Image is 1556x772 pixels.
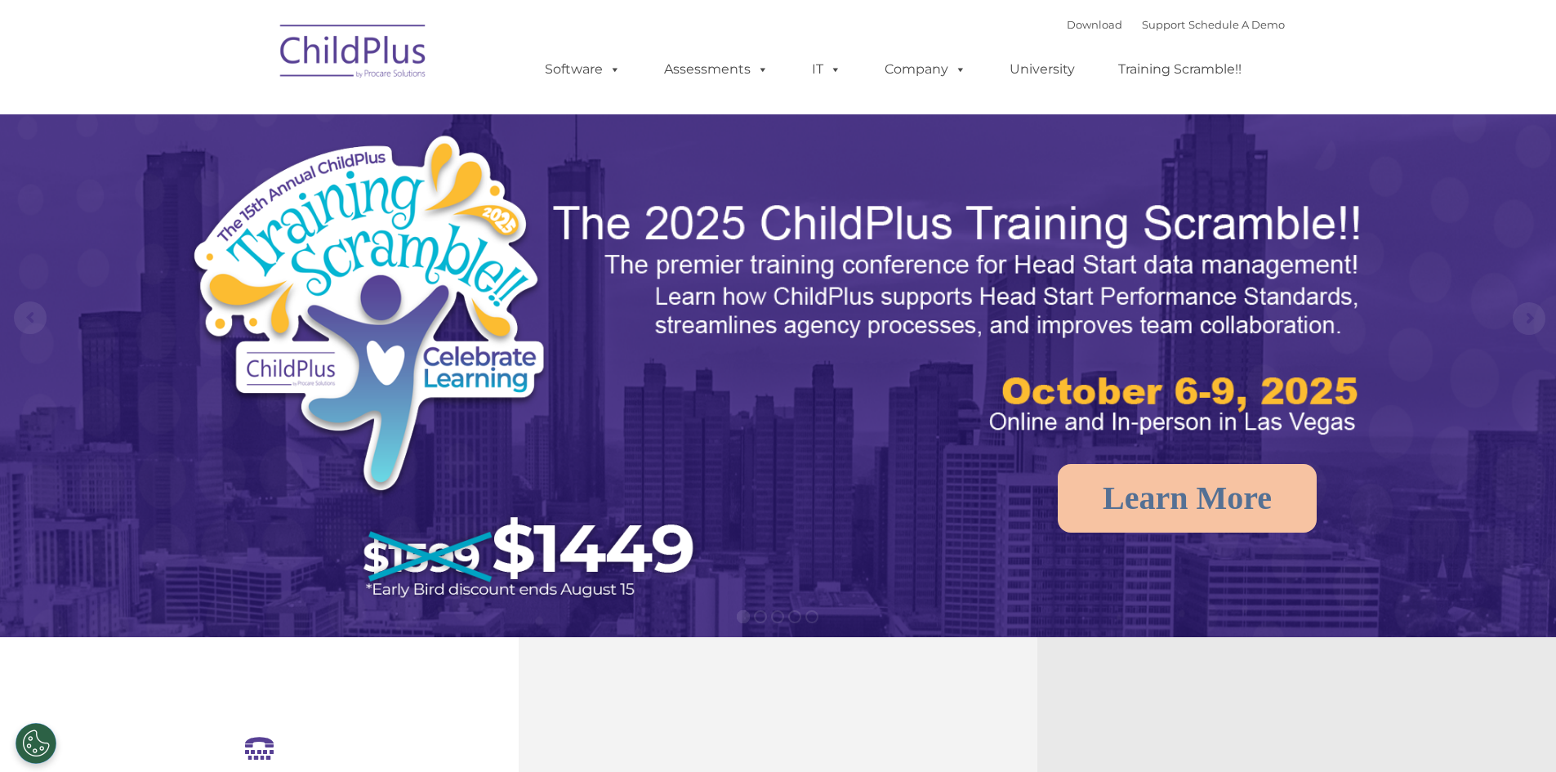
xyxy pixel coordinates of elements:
[528,53,637,86] a: Software
[16,723,56,764] button: Cookies Settings
[272,13,435,95] img: ChildPlus by Procare Solutions
[1102,53,1258,86] a: Training Scramble!!
[1188,18,1285,31] a: Schedule A Demo
[868,53,983,86] a: Company
[796,53,858,86] a: IT
[1067,18,1122,31] a: Download
[993,53,1091,86] a: University
[1142,18,1185,31] a: Support
[1067,18,1285,31] font: |
[1058,464,1317,533] a: Learn More
[648,53,785,86] a: Assessments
